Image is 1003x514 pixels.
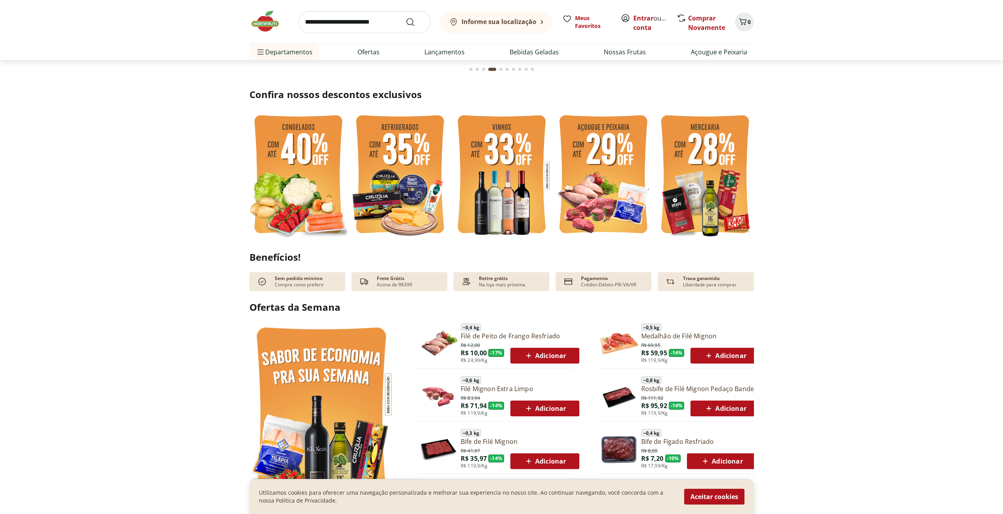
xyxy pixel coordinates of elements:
[249,320,393,512] img: Ver todos
[453,110,551,241] img: vinho
[600,430,638,468] img: Bife de Fígado Resfriado
[461,463,488,469] span: R$ 119,9/Kg
[641,454,664,463] span: R$ 7,20
[351,110,449,241] img: refrigerados
[479,275,508,282] p: Retire grátis
[480,60,487,79] button: Go to page 3 from fs-carousel
[641,357,668,364] span: R$ 119,9/Kg
[604,47,646,57] a: Nossas Frutas
[665,455,681,462] span: - 10 %
[669,402,685,410] span: - 14 %
[691,47,747,57] a: Açougue e Peixaria
[249,301,754,314] h2: Ofertas da Semana
[517,60,523,79] button: Go to page 8 from fs-carousel
[633,13,668,32] span: ou
[735,13,754,32] button: Carrinho
[510,453,579,469] button: Adicionar
[690,401,759,416] button: Adicionar
[641,446,658,454] span: R$ 8,00
[748,18,751,26] span: 0
[641,341,661,349] span: R$ 69,95
[498,60,504,79] button: Go to page 5 from fs-carousel
[683,275,720,282] p: Troca garantida
[575,14,611,30] span: Meus Favoritos
[704,351,746,360] span: Adicionar
[700,456,742,466] span: Adicionar
[275,275,322,282] p: Sem pedido mínimo
[357,47,380,57] a: Ofertas
[256,43,265,61] button: Menu
[600,377,638,415] img: Principal
[440,11,553,33] button: Informe sua localização
[488,349,504,357] span: - 17 %
[488,402,504,410] span: - 14 %
[555,110,652,241] img: açougue
[704,404,746,413] span: Adicionar
[641,393,663,401] span: R$ 111,92
[259,489,675,505] p: Utilizamos cookies para oferecer uma navegação personalizada e melhorar sua experiencia no nosso ...
[406,17,424,27] button: Submit Search
[461,401,487,410] span: R$ 71,94
[523,60,529,79] button: Go to page 9 from fs-carousel
[504,60,510,79] button: Go to page 6 from fs-carousel
[461,393,480,401] span: R$ 83,94
[474,60,480,79] button: Go to page 2 from fs-carousel
[468,60,474,79] button: Go to page 1 from fs-carousel
[479,282,525,288] p: Na loja mais próxima
[510,348,579,364] button: Adicionar
[461,376,481,384] span: ~ 0,6 kg
[377,282,412,288] p: Acima de R$399
[487,60,498,79] button: Current page from fs-carousel
[461,332,579,340] a: Filé de Peito de Frango Resfriado
[377,275,404,282] p: Frete Grátis
[687,453,756,469] button: Adicionar
[688,14,725,32] a: Comprar Novamente
[581,282,636,288] p: Crédito-Débito-PIX-VA/VR
[461,349,487,357] span: R$ 10,00
[641,376,662,384] span: ~ 0,8 kg
[461,437,579,446] a: Bife de Filé Mignon
[510,60,517,79] button: Go to page 7 from fs-carousel
[461,323,481,331] span: ~ 0,4 kg
[358,275,370,288] img: truck
[641,410,668,416] span: R$ 119,9/Kg
[249,110,347,241] img: feira
[656,110,754,241] img: mercearia
[461,429,481,437] span: ~ 0,3 kg
[275,282,324,288] p: Compre como preferir
[461,454,487,463] span: R$ 35,97
[683,282,737,288] p: Liberdade para comprar
[641,437,756,446] a: Bife de Fígado Resfriado
[524,456,566,466] span: Adicionar
[641,323,662,331] span: ~ 0,5 kg
[510,47,559,57] a: Bebidas Geladas
[633,14,653,22] a: Entrar
[669,349,685,357] span: - 14 %
[461,341,480,349] span: R$ 12,00
[641,429,662,437] span: ~ 0,4 kg
[510,401,579,416] button: Adicionar
[249,88,754,101] h2: Confira nossos descontos exclusivos
[256,275,268,288] img: check
[298,11,431,33] input: search
[641,384,760,393] a: Rosbife de Filé Mignon Pedaço Bandeja
[461,384,579,393] a: Filé Mignon Extra Limpo
[562,275,575,288] img: card
[460,275,473,288] img: payment
[461,17,536,26] b: Informe sua localização
[529,60,536,79] button: Go to page 10 from fs-carousel
[420,430,458,468] img: Principal
[581,275,608,282] p: Pagamento
[420,325,458,362] img: Filé de Peito de Frango Resfriado
[524,351,566,360] span: Adicionar
[424,47,465,57] a: Lançamentos
[524,404,566,413] span: Adicionar
[249,9,289,33] img: Hortifruti
[641,463,668,469] span: R$ 17,99/Kg
[461,410,488,416] span: R$ 119,9/Kg
[461,357,488,364] span: R$ 24,99/Kg
[641,349,667,357] span: R$ 59,95
[461,446,480,454] span: R$ 41,97
[562,14,611,30] a: Meus Favoritos
[664,275,677,288] img: Devolução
